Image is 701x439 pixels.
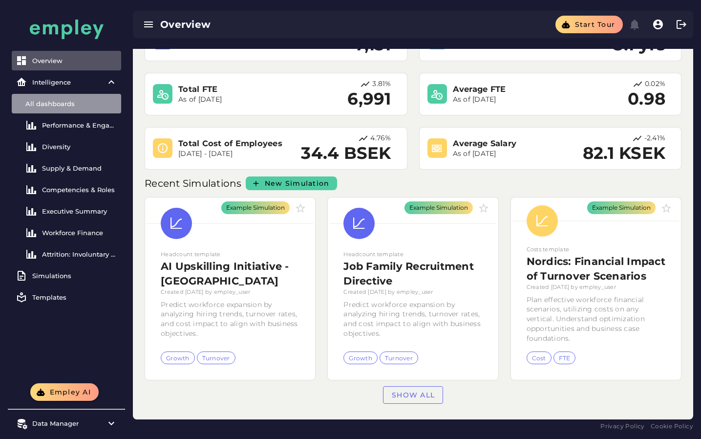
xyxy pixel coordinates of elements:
div: Overview [32,57,117,65]
div: Competencies & Roles [42,186,117,194]
h2: 6,991 [347,89,391,109]
div: Supply & Demand [42,164,117,172]
h2: 82.1 KSEK [583,144,665,163]
button: Start tour [555,16,623,33]
a: Privacy Policy [600,421,645,431]
h3: Average FTE [453,84,576,95]
span: Start tour [574,20,615,29]
p: As of [DATE] [453,95,576,105]
a: Attrition: Involuntary vs Voluntary [12,244,121,264]
a: Competencies & Roles [12,180,121,199]
div: Attrition: Involuntary vs Voluntary [42,250,117,258]
a: Diversity [12,137,121,156]
a: Templates [12,287,121,307]
a: Simulations [12,266,121,285]
h2: 34.4 BSEK [301,144,391,163]
a: Executive Summary [12,201,121,221]
p: As of [DATE] [178,95,301,105]
button: Empley AI [30,383,99,401]
div: Simulations [32,272,117,280]
h2: 3.1 yrs [614,35,665,55]
div: All dashboards [25,100,117,108]
p: [DATE] - [DATE] [178,149,295,159]
a: Supply & Demand [12,158,121,178]
h3: Average Salary [453,138,576,149]
div: Templates [32,293,117,301]
p: -2.41% [644,133,666,144]
p: Recent Simulations [145,176,244,191]
div: Executive Summary [42,207,117,215]
h3: Total Cost of Employees [178,138,295,149]
a: Overview [12,51,121,70]
a: New Simulation [246,176,338,190]
p: 3.81% [372,79,391,89]
a: Show all [383,386,443,404]
div: Intelligence [32,78,101,86]
div: Data Manager [32,419,101,427]
h3: Total FTE [178,84,301,95]
h2: 7,131 [355,35,391,55]
p: 0.02% [645,79,665,89]
div: Diversity [42,143,117,151]
p: As of [DATE] [453,149,576,159]
div: Performance & Engagement [42,121,117,129]
p: 4.76% [370,133,391,144]
span: Empley AI [49,388,91,396]
span: New Simulation [264,179,330,188]
a: Performance & Engagement [12,115,121,135]
a: Workforce Finance [12,223,121,242]
div: Workforce Finance [42,229,117,237]
div: Overview [160,18,358,31]
a: All dashboards [12,94,121,113]
h2: 0.98 [628,89,665,109]
span: Show all [391,391,435,399]
a: Cookie Policy [651,421,693,431]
